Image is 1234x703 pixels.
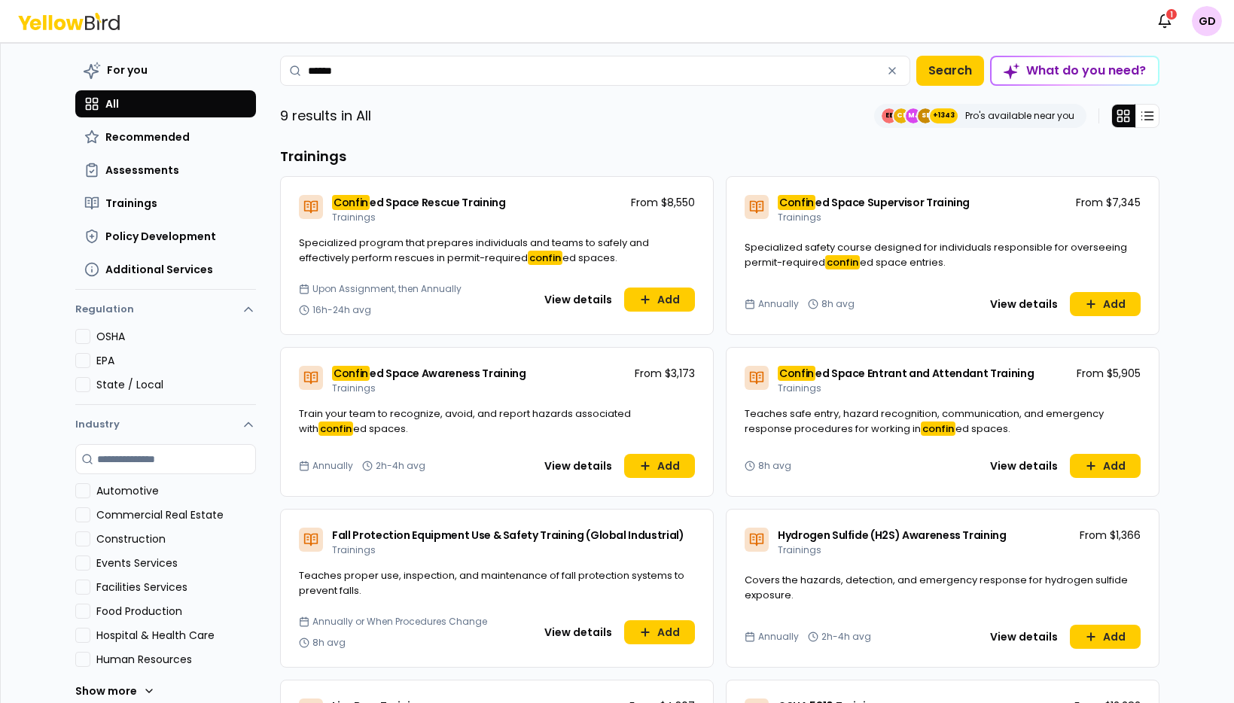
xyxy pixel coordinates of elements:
[105,129,190,145] span: Recommended
[75,190,256,217] button: Trainings
[965,110,1074,122] p: Pro's available near you
[75,329,256,404] div: Regulation
[624,288,695,312] button: Add
[815,195,970,210] span: ed Space Supervisor Training
[332,211,376,224] span: Trainings
[312,616,487,628] span: Annually or When Procedures Change
[921,421,955,436] mark: confin
[75,256,256,283] button: Additional Services
[96,507,256,522] label: Commercial Real Estate
[105,196,157,211] span: Trainings
[778,195,815,210] mark: Confin
[1070,625,1141,649] button: Add
[894,108,909,123] span: CE
[992,57,1158,84] div: What do you need?
[312,283,462,295] span: Upon Assignment, then Annually
[981,625,1067,649] button: View details
[105,96,119,111] span: All
[745,406,1104,436] span: Teaches safe entry, hazard recognition, communication, and emergency response procedures for work...
[778,543,821,556] span: Trainings
[105,229,216,244] span: Policy Development
[96,604,256,619] label: Food Production
[332,528,684,543] span: Fall Protection Equipment Use & Safety Training (Global Industrial)
[299,568,684,598] span: Teaches proper use, inspection, and maintenance of fall protection systems to prevent falls.
[96,531,256,546] label: Construction
[955,421,1010,436] span: ed spaces.
[990,56,1159,86] button: What do you need?
[635,366,695,381] p: From $3,173
[535,620,621,644] button: View details
[916,56,984,86] button: Search
[318,421,353,436] mark: confin
[562,251,617,265] span: ed spaces.
[96,377,256,392] label: State / Local
[280,146,1159,167] h3: Trainings
[624,620,695,644] button: Add
[96,329,256,344] label: OSHA
[745,240,1127,269] span: Specialized safety course designed for individuals responsible for overseeing permit-required
[778,366,815,381] mark: Confin
[981,292,1067,316] button: View details
[981,454,1067,478] button: View details
[105,163,179,178] span: Assessments
[821,631,871,643] span: 2h-4h avg
[1077,366,1141,381] p: From $5,905
[370,366,526,381] span: ed Space Awareness Training
[299,406,631,436] span: Train your team to recognize, avoid, and report hazards associated with
[778,528,1007,543] span: Hydrogen Sulfide (H2S) Awareness Training
[624,454,695,478] button: Add
[96,353,256,368] label: EPA
[96,555,256,571] label: Events Services
[882,108,897,123] span: EE
[332,366,370,381] mark: Confin
[332,195,370,210] mark: Confin
[96,652,256,667] label: Human Resources
[1070,454,1141,478] button: Add
[75,405,256,444] button: Industry
[825,255,860,269] mark: confin
[75,123,256,151] button: Recommended
[332,382,376,394] span: Trainings
[1150,6,1180,36] button: 1
[1076,195,1141,210] p: From $7,345
[778,211,821,224] span: Trainings
[758,298,799,310] span: Annually
[107,62,148,78] span: For you
[918,108,933,123] span: SE
[745,573,1128,602] span: Covers the hazards, detection, and emergency response for hydrogen sulfide exposure.
[376,460,425,472] span: 2h-4h avg
[758,460,791,472] span: 8h avg
[312,460,353,472] span: Annually
[312,304,371,316] span: 16h-24h avg
[75,296,256,329] button: Regulation
[933,108,955,123] span: +1343
[1192,6,1222,36] span: GD
[96,483,256,498] label: Automotive
[860,255,946,269] span: ed space entries.
[778,382,821,394] span: Trainings
[815,366,1034,381] span: ed Space Entrant and Attendant Training
[332,543,376,556] span: Trainings
[75,56,256,84] button: For you
[1165,8,1178,21] div: 1
[535,288,621,312] button: View details
[821,298,855,310] span: 8h avg
[96,628,256,643] label: Hospital & Health Care
[312,637,346,649] span: 8h avg
[353,421,408,436] span: ed spaces.
[299,236,649,265] span: Specialized program that prepares individuals and teams to safely and effectively perform rescues...
[1080,528,1141,543] p: From $1,366
[758,631,799,643] span: Annually
[528,251,562,265] mark: confin
[906,108,921,123] span: MJ
[75,157,256,184] button: Assessments
[535,454,621,478] button: View details
[370,195,506,210] span: ed Space Rescue Training
[280,105,371,126] p: 9 results in All
[75,223,256,250] button: Policy Development
[631,195,695,210] p: From $8,550
[75,90,256,117] button: All
[96,580,256,595] label: Facilities Services
[1070,292,1141,316] button: Add
[105,262,213,277] span: Additional Services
